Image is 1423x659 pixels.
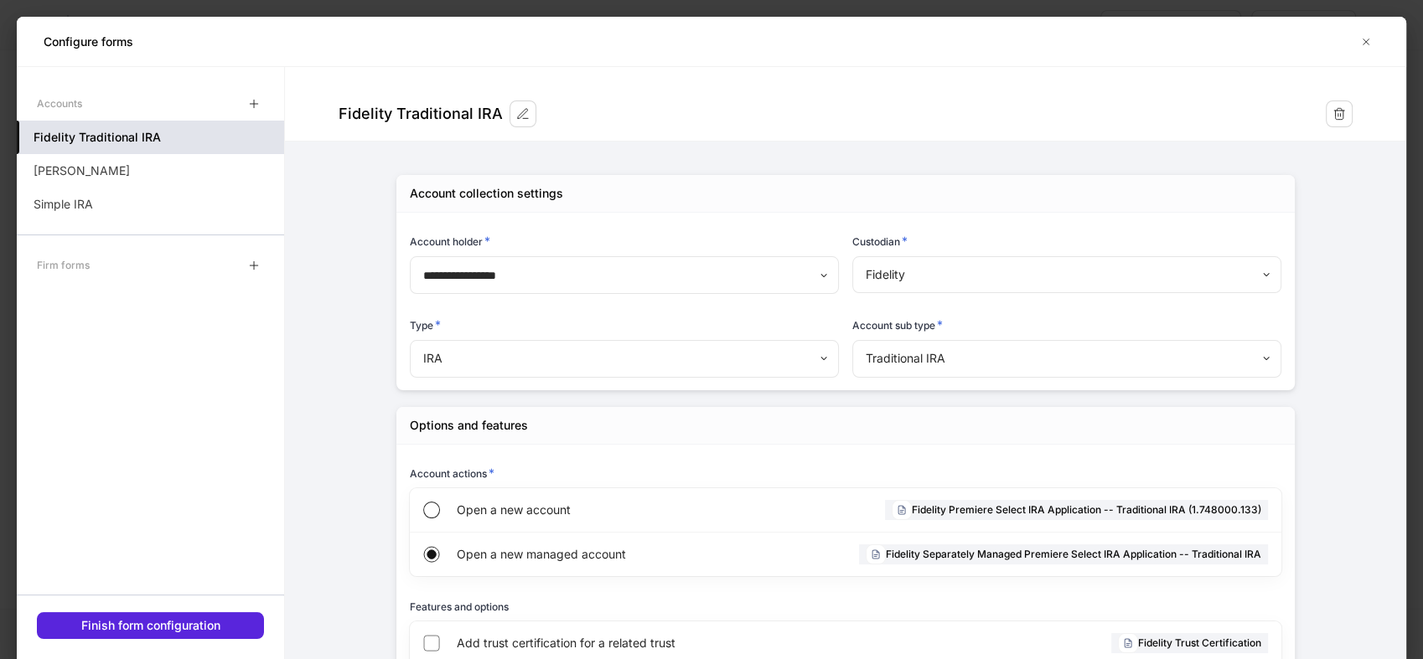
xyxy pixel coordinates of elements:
[37,612,264,639] button: Finish form configuration
[859,544,1268,564] div: Fidelity Separately Managed Premiere Select IRA Application -- Traditional IRA
[852,317,943,333] h6: Account sub type
[34,129,161,146] h5: Fidelity Traditional IRA
[852,233,908,250] h6: Custodian
[81,617,220,634] div: Finish form configuration
[410,417,528,434] div: Options and features
[37,89,82,118] div: Accounts
[17,121,284,154] a: Fidelity Traditional IRA
[34,162,130,179] p: [PERSON_NAME]
[34,196,93,213] p: Simple IRA
[457,502,715,518] span: Open a new account
[37,250,90,280] div: Firm forms
[457,635,880,651] span: Add trust certification for a related trust
[44,33,133,50] h5: Configure forms
[410,599,509,615] h6: Features and options
[410,185,563,202] div: Account collection settings
[457,546,729,563] span: Open a new managed account
[339,104,503,124] div: Fidelity Traditional IRA
[410,465,494,481] h6: Account actions
[852,340,1281,377] div: Traditional IRA
[852,256,1281,293] div: Fidelity
[410,340,838,377] div: IRA
[1138,635,1261,651] h6: Fidelity Trust Certification
[17,154,284,188] a: [PERSON_NAME]
[410,317,441,333] h6: Type
[885,500,1268,520] div: Fidelity Premiere Select IRA Application -- Traditional IRA (1.748000.133)
[17,188,284,221] a: Simple IRA
[410,233,490,250] h6: Account holder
